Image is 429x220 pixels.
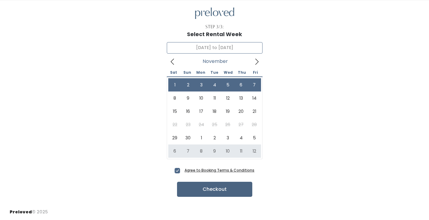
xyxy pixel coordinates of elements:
span: November 2, 2025 [182,78,195,91]
span: November 19, 2025 [221,105,235,118]
span: Wed [221,71,235,74]
a: Agree to Booking Terms & Conditions [185,168,254,173]
div: © 2025 [10,204,48,215]
span: December 2, 2025 [208,131,221,144]
button: Checkout [177,182,252,197]
span: November 14, 2025 [248,91,261,105]
span: November 1, 2025 [168,78,182,91]
span: December 8, 2025 [195,144,208,158]
span: December 7, 2025 [182,144,195,158]
span: Preloved [10,209,32,215]
span: November [203,60,228,63]
span: Fri [249,71,262,74]
span: December 4, 2025 [235,131,248,144]
span: December 1, 2025 [195,131,208,144]
div: Step 3/3: [205,24,224,30]
span: December 5, 2025 [248,131,261,144]
span: November 16, 2025 [182,105,195,118]
span: Sun [180,71,194,74]
span: November 15, 2025 [168,105,182,118]
span: November 3, 2025 [195,78,208,91]
input: Select week [167,42,263,54]
span: November 30, 2025 [182,131,195,144]
span: November 7, 2025 [248,78,261,91]
span: November 17, 2025 [195,105,208,118]
span: November 8, 2025 [168,91,182,105]
span: Thu [235,71,249,74]
span: December 6, 2025 [168,144,182,158]
span: November 9, 2025 [182,91,195,105]
span: November 20, 2025 [235,105,248,118]
span: November 21, 2025 [248,105,261,118]
span: November 4, 2025 [208,78,221,91]
span: November 12, 2025 [221,91,235,105]
span: November 10, 2025 [195,91,208,105]
span: Mon [194,71,207,74]
span: December 3, 2025 [221,131,235,144]
h1: Select Rental Week [187,31,242,37]
span: Sat [167,71,180,74]
span: November 11, 2025 [208,91,221,105]
span: December 11, 2025 [235,144,248,158]
span: November 6, 2025 [235,78,248,91]
span: December 10, 2025 [221,144,235,158]
img: preloved logo [195,8,234,19]
span: November 29, 2025 [168,131,182,144]
span: November 18, 2025 [208,105,221,118]
span: November 5, 2025 [221,78,235,91]
span: December 9, 2025 [208,144,221,158]
span: December 12, 2025 [248,144,261,158]
span: Tue [208,71,221,74]
span: November 13, 2025 [235,91,248,105]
